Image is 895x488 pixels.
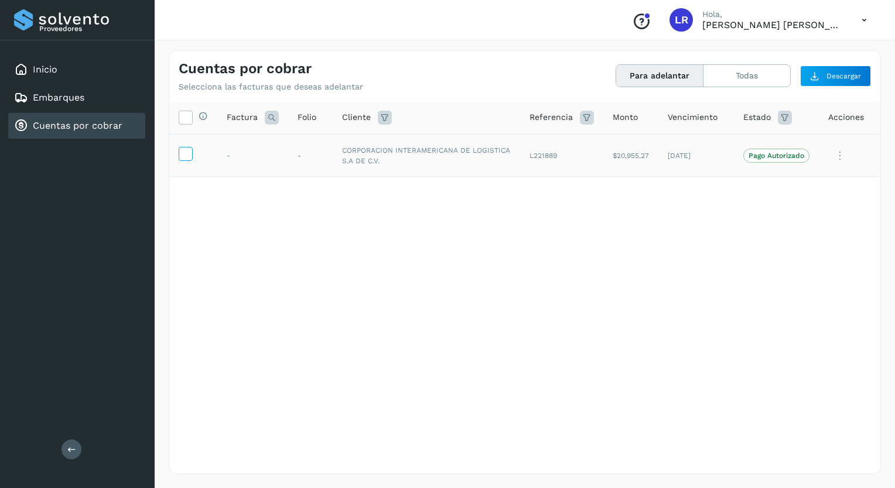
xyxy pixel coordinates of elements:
[826,71,861,81] span: Descargar
[616,65,703,87] button: Para adelantar
[702,9,843,19] p: Hola,
[828,111,864,123] span: Acciones
[743,111,771,123] span: Estado
[342,111,371,123] span: Cliente
[179,60,312,77] h4: Cuentas por cobrar
[333,134,520,177] td: CORPORACION INTERAMERICANA DE LOGISTICA S.A DE C.V.
[8,57,145,83] div: Inicio
[658,134,734,177] td: [DATE]
[613,111,638,123] span: Monto
[603,134,658,177] td: $20,955.27
[668,111,718,123] span: Vencimiento
[227,111,258,123] span: Factura
[33,92,84,103] a: Embarques
[179,82,363,92] p: Selecciona las facturas que deseas adelantar
[702,19,843,30] p: LAURA RIVERA VELAZQUEZ
[8,113,145,139] div: Cuentas por cobrar
[288,134,333,177] td: -
[8,85,145,111] div: Embarques
[298,111,316,123] span: Folio
[33,120,122,131] a: Cuentas por cobrar
[520,134,603,177] td: L221889
[39,25,141,33] p: Proveedores
[749,152,804,160] p: Pago Autorizado
[703,65,790,87] button: Todas
[800,66,871,87] button: Descargar
[530,111,573,123] span: Referencia
[33,64,57,75] a: Inicio
[217,134,288,177] td: -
